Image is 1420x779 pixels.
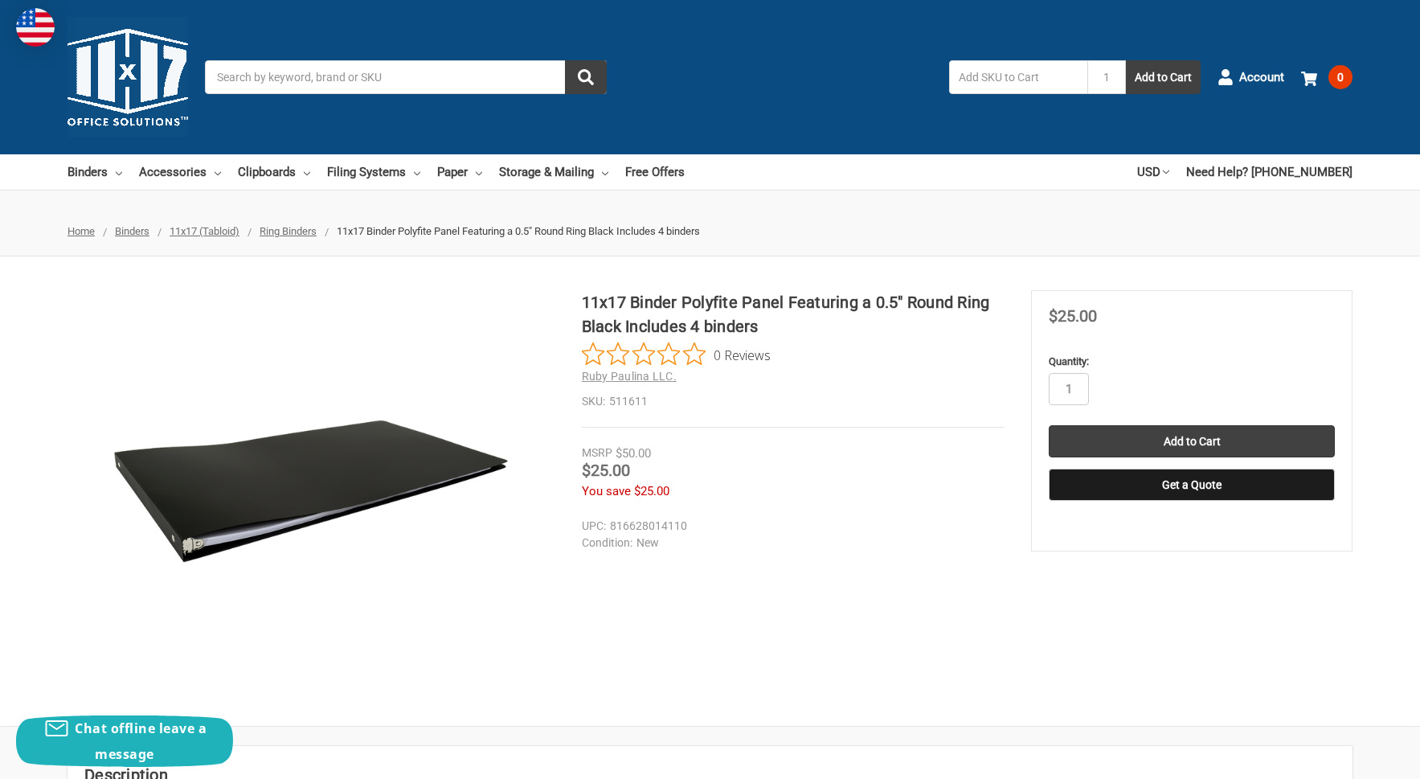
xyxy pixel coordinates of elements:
[582,535,998,551] dd: New
[110,290,512,692] img: 11x17 Binder Polyfite Panel Featuring a 0.5" Round Ring Black Includes 4 binders
[16,715,233,767] button: Chat offline leave a message
[949,60,1087,94] input: Add SKU to Cart
[582,518,998,535] dd: 816628014110
[327,154,420,190] a: Filing Systems
[437,154,482,190] a: Paper
[68,225,95,237] a: Home
[582,484,631,498] span: You save
[582,445,612,461] div: MSRP
[1186,154,1352,190] a: Need Help? [PHONE_NUMBER]
[260,225,317,237] a: Ring Binders
[499,154,608,190] a: Storage & Mailing
[75,720,207,763] span: Chat offline leave a message
[115,225,149,237] a: Binders
[616,446,651,461] span: $50.00
[1049,354,1335,370] label: Quantity:
[714,342,771,367] span: 0 Reviews
[68,154,122,190] a: Binders
[1301,56,1352,98] a: 0
[205,60,607,94] input: Search by keyword, brand or SKU
[582,461,630,480] span: $25.00
[139,154,221,190] a: Accessories
[1049,306,1097,326] span: $25.00
[337,225,700,237] span: 11x17 Binder Polyfite Panel Featuring a 0.5" Round Ring Black Includes 4 binders
[582,290,1005,338] h1: 11x17 Binder Polyfite Panel Featuring a 0.5" Round Ring Black Includes 4 binders
[1217,56,1284,98] a: Account
[625,154,685,190] a: Free Offers
[582,518,606,535] dt: UPC:
[634,484,669,498] span: $25.00
[582,370,677,383] a: Ruby Paulina LLC.
[582,393,605,410] dt: SKU:
[170,225,239,237] a: 11x17 (Tabloid)
[68,17,188,137] img: 11x17.com
[1126,60,1201,94] button: Add to Cart
[1328,65,1352,89] span: 0
[582,535,632,551] dt: Condition:
[1137,154,1169,190] a: USD
[1049,469,1335,501] button: Get a Quote
[16,8,55,47] img: duty and tax information for United States
[1049,425,1335,457] input: Add to Cart
[582,342,771,367] button: Rated 0 out of 5 stars from 0 reviews. Jump to reviews.
[1239,68,1284,87] span: Account
[582,393,1005,410] dd: 511611
[238,154,310,190] a: Clipboards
